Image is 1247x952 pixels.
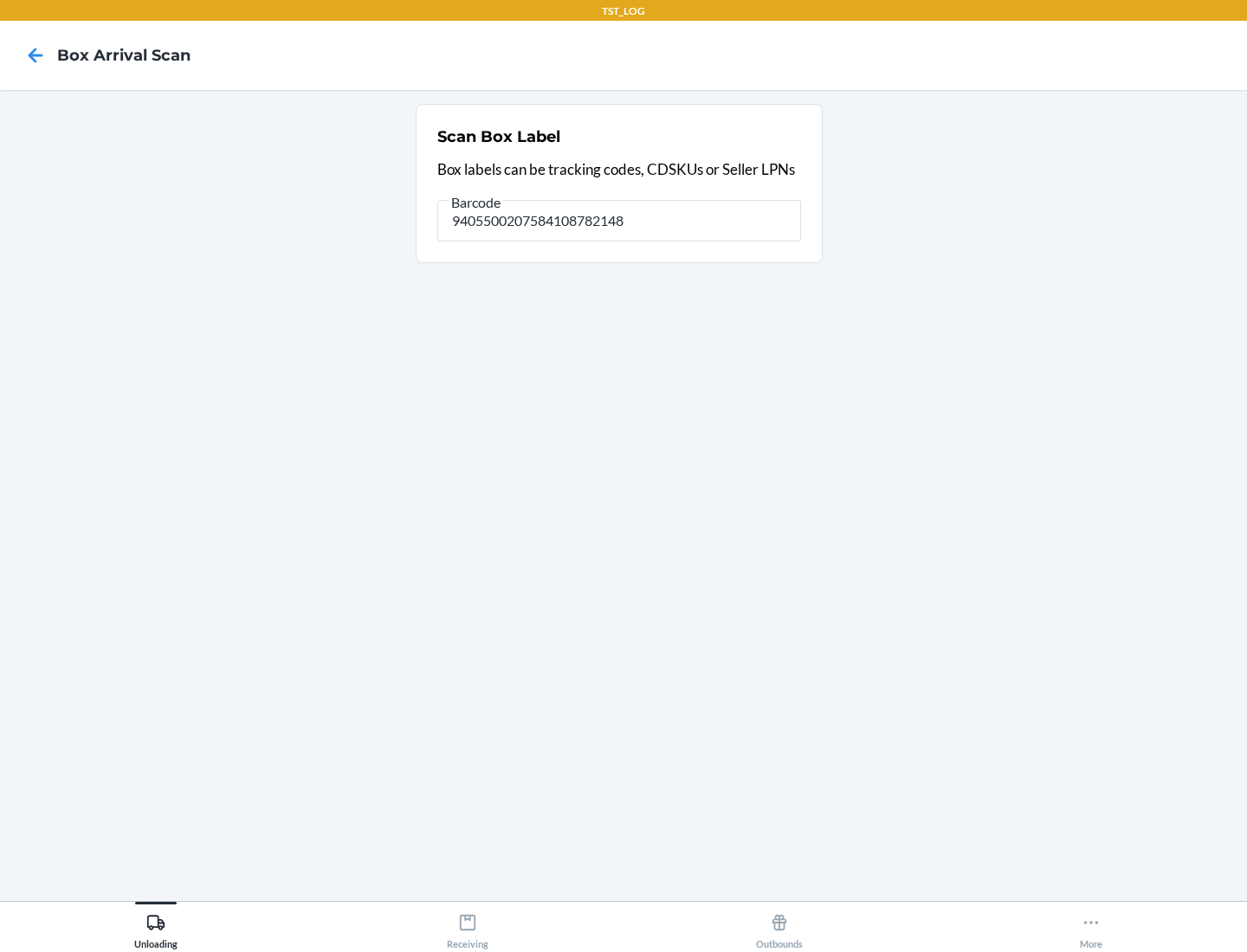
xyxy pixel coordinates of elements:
[57,44,191,67] h4: Box Arrival Scan
[449,194,503,211] span: Barcode
[134,906,178,949] div: Unloading
[1080,906,1102,949] div: More
[447,906,488,949] div: Receiving
[437,158,801,181] p: Box labels can be tracking codes, CDSKUs or Seller LPNs
[623,902,935,949] button: Outbounds
[602,3,645,19] p: TST_LOG
[437,125,560,148] h2: Scan Box Label
[437,200,801,241] input: Barcode
[935,902,1247,949] button: More
[756,906,803,949] div: Outbounds
[312,902,623,949] button: Receiving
